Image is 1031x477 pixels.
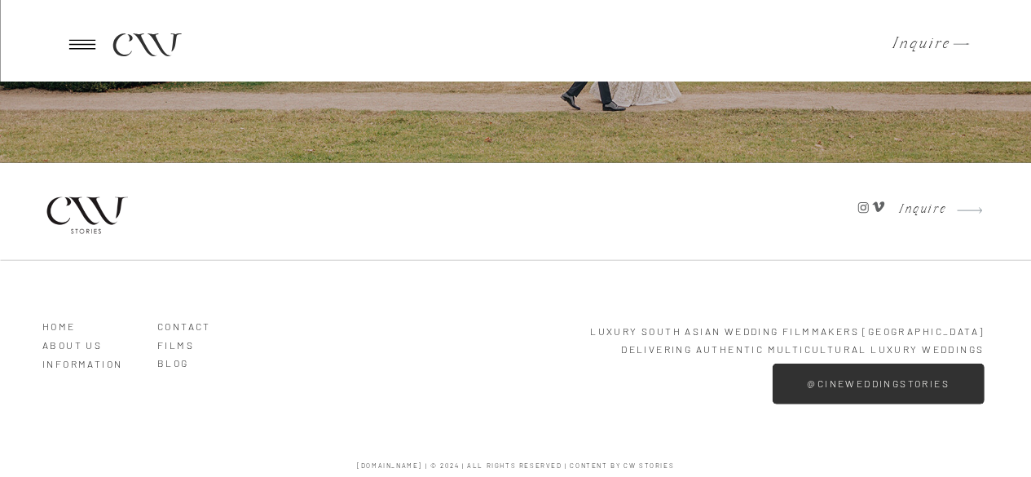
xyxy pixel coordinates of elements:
div: Domain: [DOMAIN_NAME] [42,42,179,55]
img: logo_orange.svg [26,26,39,39]
a: CW [112,29,180,59]
a: BLOG [157,352,250,367]
img: tab_keywords_by_traffic_grey.svg [162,95,175,108]
img: website_grey.svg [26,42,39,55]
div: Keywords by Traffic [180,96,275,107]
a: Inquire [892,36,941,52]
a: @cineweddingstories [794,378,963,389]
img: tab_domain_overview_orange.svg [44,95,57,108]
div: Domain Overview [62,96,146,107]
a: Films [157,334,250,349]
p: LUXURY South Asian Wedding Filmmakers [GEOGRAPHIC_DATA] Delivering Authentic multicultural Luxury... [511,323,984,360]
a: ABOUT US [42,334,135,349]
a: HOME [42,316,135,330]
h3: [DOMAIN_NAME] | © 2024 | ALL RIGHTS RESERVED | content by CW Stories [27,460,1005,470]
a: Information [42,353,135,368]
a: Contact [157,316,250,330]
div: v 4.0.25 [46,26,80,39]
a: Inquire [892,203,946,219]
